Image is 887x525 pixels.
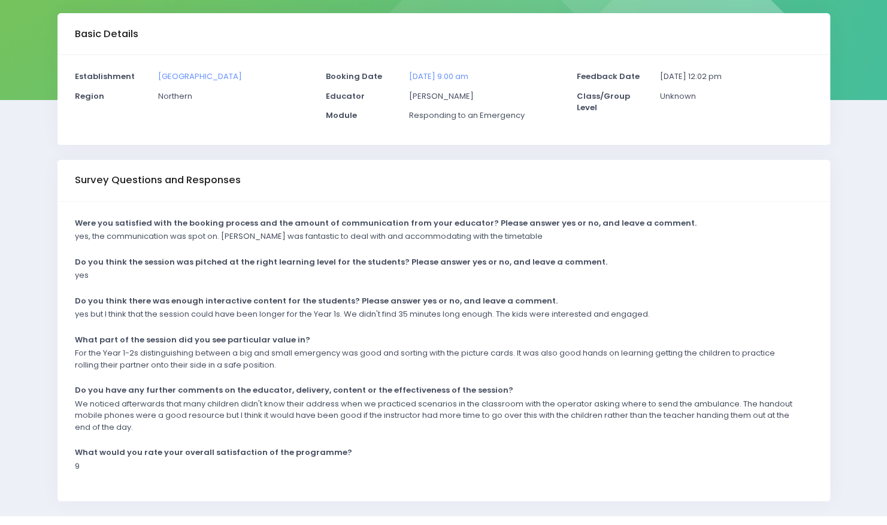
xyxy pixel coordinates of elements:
strong: Do you have any further comments on the educator, delivery, content or the effectiveness of the s... [75,384,513,396]
strong: Do you think the session was pitched at the right learning level for the students? Please answer ... [75,256,607,268]
p: For the Year 1-2s distinguishing between a big and small emergency was good and sorting with the ... [75,347,798,371]
strong: What part of the session did you see particular value in? [75,334,310,345]
strong: Establishment [75,71,135,82]
h3: Survey Questions and Responses [75,174,241,186]
h3: Basic Details [75,28,138,40]
p: [DATE] 12:02 pm [660,71,812,83]
p: 9 [75,460,80,472]
strong: Module [326,110,357,121]
strong: Were you satisfied with the booking process and the amount of communication from your educator? P... [75,217,697,229]
strong: Feedback Date [576,71,639,82]
strong: Class/Group Level [576,90,629,114]
a: [GEOGRAPHIC_DATA] [158,71,242,82]
p: yes, the communication was spot on. [PERSON_NAME] was fantastic to deal with and accommodating wi... [75,230,543,242]
p: Responding to an Emergency [409,110,561,122]
div: Northern [151,90,318,110]
strong: Educator [326,90,365,102]
p: Unknown [660,90,812,102]
p: yes [75,269,89,281]
strong: Region [75,90,104,102]
p: [PERSON_NAME] [409,90,561,102]
p: yes but I think that the session could have been longer for the Year 1s. We didn't find 35 minute... [75,308,650,320]
a: [DATE] 9:00 am [409,71,468,82]
strong: Do you think there was enough interactive content for the students? Please answer yes or no, and ... [75,295,558,306]
p: We noticed afterwards that many children didn't know their address when we practiced scenarios in... [75,398,798,433]
strong: Booking Date [326,71,382,82]
strong: What would you rate your overall satisfaction of the programme? [75,447,352,458]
